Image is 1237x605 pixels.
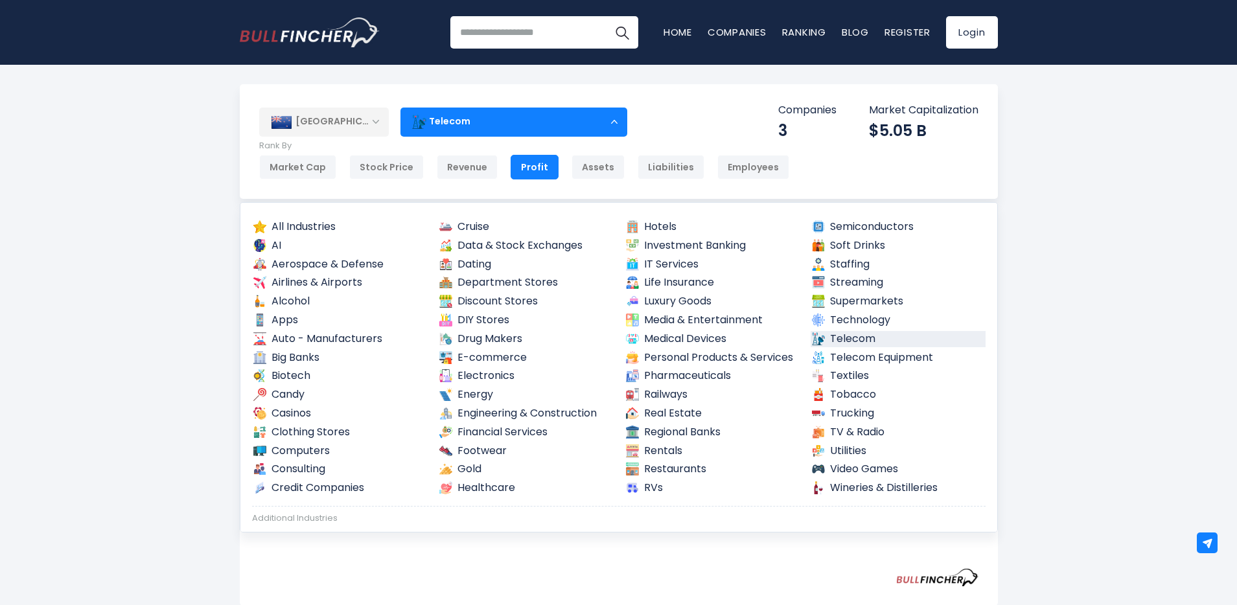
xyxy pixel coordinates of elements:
a: Electronics [438,368,613,384]
a: Renewable Energy [811,531,986,547]
div: [GEOGRAPHIC_DATA] [259,108,389,136]
a: Department Stores [438,275,613,291]
a: Companies [708,25,767,39]
img: Bullfincher logo [240,17,380,47]
a: Staffing [811,257,986,273]
a: Textiles [811,368,986,384]
a: Trucking [811,405,986,422]
a: Financial Services [438,424,613,440]
a: Wineries & Distilleries [811,480,986,496]
a: Utilities [811,443,986,459]
a: Engineering & Construction [438,405,613,422]
a: Apps [252,312,427,328]
div: Market Cap [259,155,336,179]
a: Login [946,16,998,49]
a: Register [884,25,931,39]
a: Drug Makers [438,331,613,347]
a: Airlines & Airports [252,275,427,291]
a: Pharmaceuticals [625,368,800,384]
a: Supermarkets [811,293,986,310]
p: Market Capitalization [869,104,978,117]
a: Blog [842,25,869,39]
a: E-commerce [438,350,613,366]
div: Liabilities [638,155,704,179]
a: Dating [438,257,613,273]
a: All Industries [252,219,427,235]
a: Rentals [625,443,800,459]
a: RVs [625,480,800,496]
a: Discount Stores [438,293,613,310]
div: Revenue [437,155,498,179]
div: Telecom [400,107,627,137]
a: Restaurants [625,461,800,477]
a: Hotels [625,219,800,235]
a: Credit Companies [252,480,427,496]
a: Farming Supplies [438,531,613,547]
a: Tobacco [811,387,986,403]
div: $5.05 B [869,120,978,141]
a: DIY Stores [438,312,613,328]
a: Footwear [438,443,613,459]
a: Big Banks [252,350,427,366]
a: Computers [252,443,427,459]
a: Telecom Equipment [811,350,986,366]
a: Media & Entertainment [625,312,800,328]
a: Streaming [811,275,986,291]
a: Technology [811,312,986,328]
a: Alcohol [252,293,427,310]
a: Ranking [782,25,826,39]
a: Clothing Stores [252,424,427,440]
a: AI [252,238,427,254]
a: Consulting [252,461,427,477]
a: Semiconductors [811,219,986,235]
a: Telecom [811,331,986,347]
button: Search [606,16,638,49]
p: Companies [778,104,837,117]
a: Railways [625,387,800,403]
div: Employees [717,155,789,179]
a: Medical Tools [625,531,800,547]
a: TV & Radio [811,424,986,440]
div: Stock Price [349,155,424,179]
a: Investment Banking [625,238,800,254]
a: Cruise [438,219,613,235]
a: Advertising [252,531,427,547]
a: Life Insurance [625,275,800,291]
div: Additional Industries [252,513,986,524]
a: Healthcare [438,480,613,496]
a: Biotech [252,368,427,384]
div: 3 [778,120,837,141]
a: Home [664,25,692,39]
a: Go to homepage [240,17,379,47]
a: Data & Stock Exchanges [438,238,613,254]
a: Auto - Manufacturers [252,331,427,347]
a: Real Estate [625,405,800,422]
a: Energy [438,387,613,403]
a: Luxury Goods [625,293,800,310]
a: Video Games [811,461,986,477]
a: Gold [438,461,613,477]
div: Assets [572,155,625,179]
a: Soft Drinks [811,238,986,254]
a: Regional Banks [625,424,800,440]
a: Personal Products & Services [625,350,800,366]
a: Medical Devices [625,331,800,347]
p: Rank By [259,141,789,152]
div: Profit [511,155,559,179]
a: IT Services [625,257,800,273]
a: Casinos [252,405,427,422]
a: Candy [252,387,427,403]
a: Aerospace & Defense [252,257,427,273]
